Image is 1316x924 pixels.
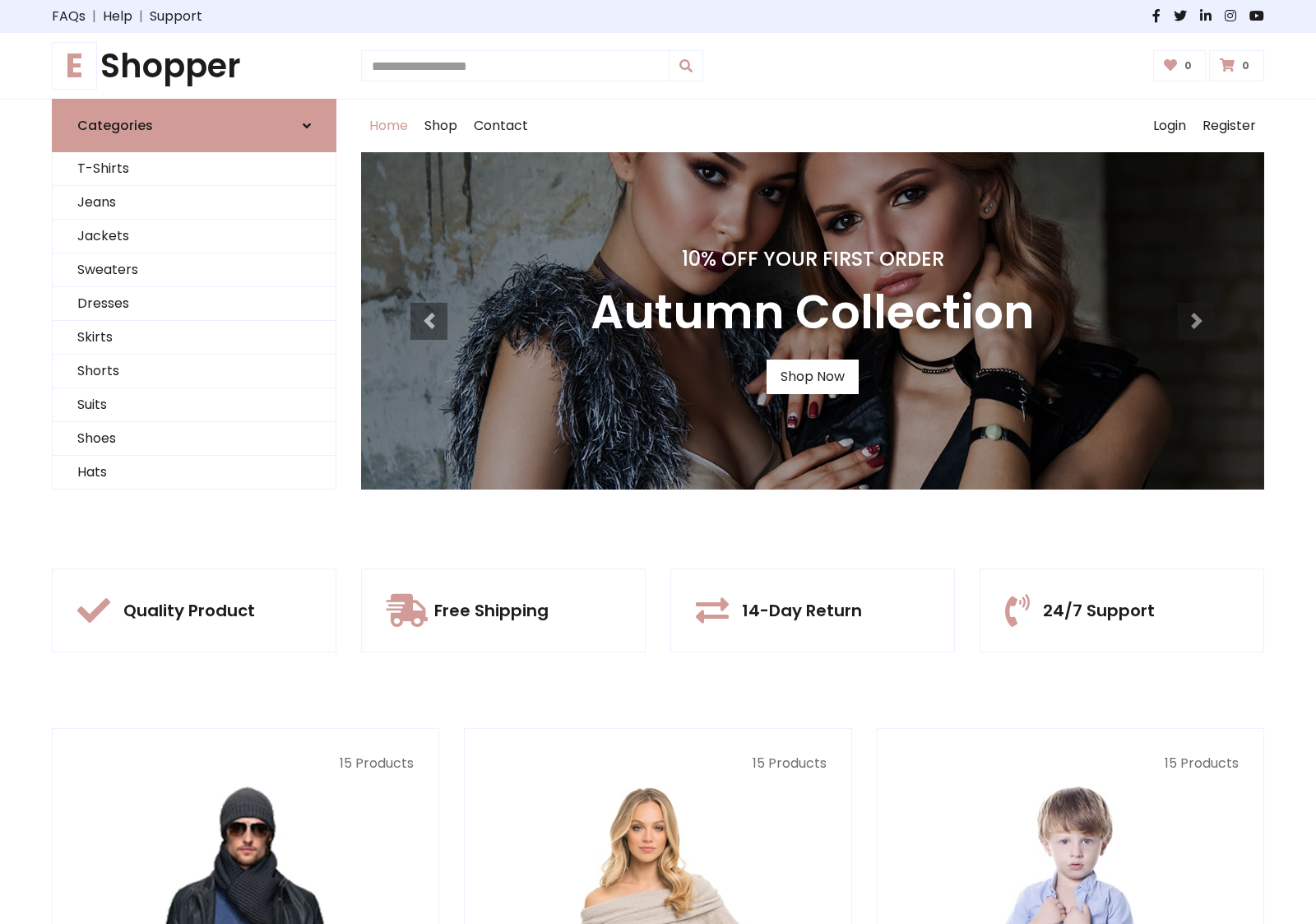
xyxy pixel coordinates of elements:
h6: Categories [77,118,153,133]
p: 15 Products [77,754,414,773]
h5: Free Shipping [434,601,549,620]
h1: Shopper [52,46,336,86]
a: Help [103,7,132,26]
h5: 24/7 Support [1043,601,1155,620]
p: 15 Products [902,754,1239,773]
a: Shoes [53,422,336,456]
span: 0 [1238,58,1253,73]
a: Hats [53,456,336,490]
a: Contact [466,100,536,152]
a: Jeans [53,186,336,220]
a: Shop Now [767,360,859,394]
a: Support [150,7,202,26]
a: T-Shirts [53,152,336,186]
h4: 10% Off Your First Order [591,248,1035,272]
a: Dresses [53,287,336,321]
h5: 14-Day Return [742,601,862,620]
span: | [132,7,150,26]
a: Login [1145,100,1194,152]
a: FAQs [52,7,86,26]
span: E [52,42,97,90]
span: 0 [1180,58,1196,73]
h5: Quality Product [123,601,255,620]
a: Skirts [53,321,336,355]
a: Home [361,100,416,152]
p: 15 Products [489,754,826,773]
a: Register [1194,100,1264,152]
a: EShopper [52,46,336,86]
a: 0 [1153,50,1207,81]
a: Suits [53,388,336,422]
a: Sweaters [53,253,336,287]
h3: Autumn Collection [591,285,1035,340]
a: Shop [416,100,466,152]
span: | [86,7,103,26]
a: Jackets [53,220,336,253]
a: Shorts [53,355,336,388]
a: 0 [1209,50,1264,81]
a: Categories [52,99,336,152]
